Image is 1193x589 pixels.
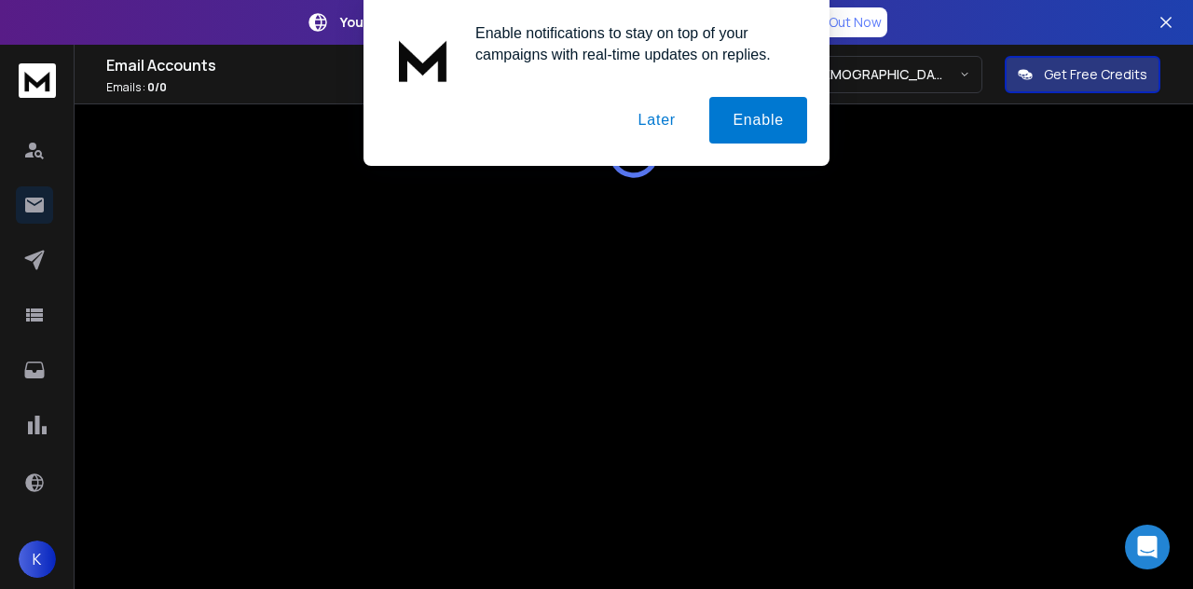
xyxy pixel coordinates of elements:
button: Later [614,97,698,144]
button: Enable [709,97,807,144]
button: K [19,541,56,578]
div: Enable notifications to stay on top of your campaigns with real-time updates on replies. [460,22,807,65]
div: Open Intercom Messenger [1125,525,1170,569]
img: notification icon [386,22,460,97]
